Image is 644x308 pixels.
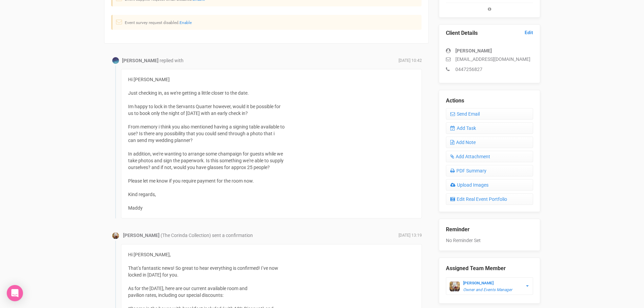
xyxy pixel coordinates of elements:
em: Owner and Events Manager [463,287,512,292]
img: open-uri20200520-4-1r8dlr4 [112,232,119,239]
legend: Assigned Team Member [446,265,533,273]
span: [DATE] 13:19 [399,233,422,238]
a: Enable [180,20,192,25]
a: Add Attachment [446,151,533,162]
a: Edit [525,29,533,36]
div: Hi [PERSON_NAME] Just checking in, as we're getting a little closer to the date. Im happy to lock... [121,69,422,218]
legend: Actions [446,97,533,105]
strong: [PERSON_NAME] [463,281,494,285]
img: open-uri20200520-4-1r8dlr4 [450,281,460,291]
img: Profile Image [112,57,119,64]
strong: [PERSON_NAME] [455,48,492,53]
p: [EMAIL_ADDRESS][DOMAIN_NAME] [446,56,533,63]
a: Upload Images [446,179,533,191]
small: Event survey request disabled. [125,20,192,25]
span: [DATE] 10:42 [399,58,422,64]
strong: [PERSON_NAME] [123,233,160,238]
a: Add Task [446,122,533,134]
span: (The Corinda Collection) sent a confirmation [161,233,253,238]
button: [PERSON_NAME] Owner and Events Manager [446,277,533,295]
div: No Reminder Set [446,219,533,244]
a: Add Note [446,137,533,148]
p: 0447256827 [446,66,533,73]
legend: Reminder [446,226,533,234]
span: replied with [160,58,184,63]
legend: Client Details [446,29,533,37]
a: Send Email [446,108,533,120]
strong: [PERSON_NAME] [122,58,159,63]
div: Open Intercom Messenger [7,285,23,301]
a: Edit Real Event Portfolio [446,193,533,205]
a: PDF Summary [446,165,533,176]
